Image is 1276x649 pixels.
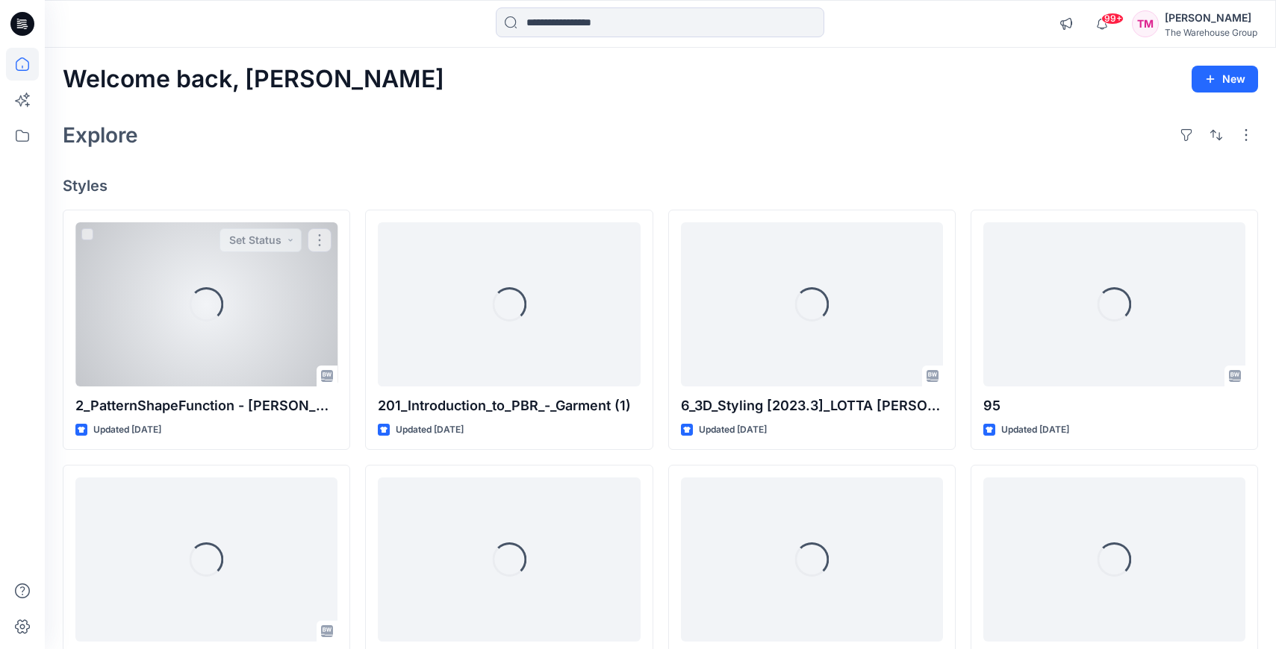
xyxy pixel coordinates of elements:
p: Updated [DATE] [699,422,767,438]
p: 6_3D_Styling [2023.3]_LOTTA [PERSON_NAME] [681,395,943,416]
div: [PERSON_NAME] [1165,9,1257,27]
p: 95 [983,395,1245,416]
h2: Welcome back, [PERSON_NAME] [63,66,444,93]
span: 99+ [1101,13,1124,25]
p: Updated [DATE] [396,422,464,438]
h4: Styles [63,177,1258,195]
div: TM [1132,10,1159,37]
p: 2_PatternShapeFunction - [PERSON_NAME] [2023.3] [75,395,337,416]
div: The Warehouse Group [1165,27,1257,38]
p: 201_Introduction_to_PBR_-_Garment (1) [378,395,640,416]
h2: Explore [63,123,138,147]
button: New [1192,66,1258,93]
p: Updated [DATE] [93,422,161,438]
p: Updated [DATE] [1001,422,1069,438]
